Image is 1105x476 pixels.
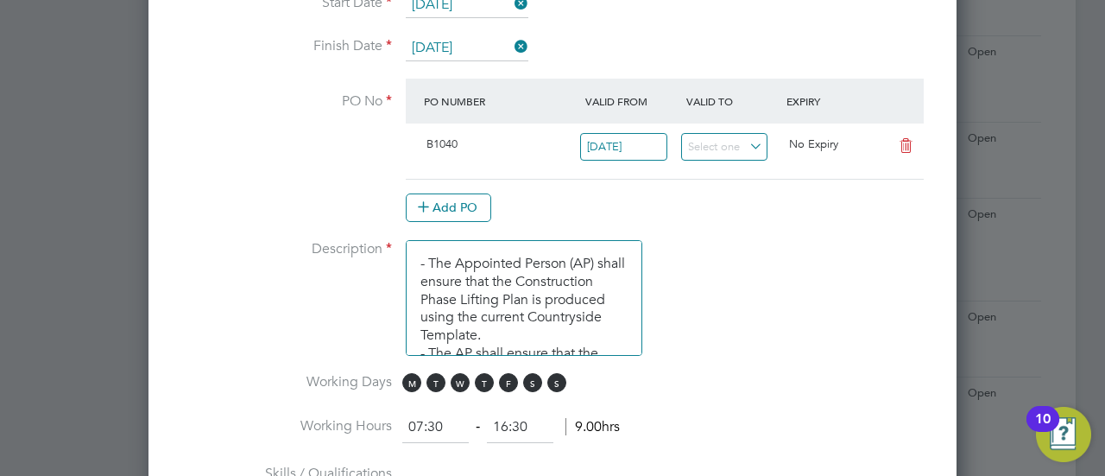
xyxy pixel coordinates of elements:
[402,412,469,443] input: 08:00
[1035,419,1051,441] div: 10
[580,133,667,162] input: Select one
[426,373,445,392] span: T
[681,133,768,162] input: Select one
[472,418,483,435] span: ‐
[1036,407,1091,462] button: Open Resource Center, 10 new notifications
[176,37,392,55] label: Finish Date
[547,373,566,392] span: S
[176,373,392,391] label: Working Days
[176,240,392,258] label: Description
[176,92,392,111] label: PO No
[406,194,491,221] button: Add PO
[499,373,518,392] span: F
[565,418,620,435] span: 9.00hrs
[426,136,458,151] span: B1040
[523,373,542,392] span: S
[782,86,883,117] div: Expiry
[406,35,528,61] input: Select one
[682,86,783,117] div: Valid To
[176,417,392,435] label: Working Hours
[451,373,470,392] span: W
[475,373,494,392] span: T
[789,136,838,151] span: No Expiry
[581,86,682,117] div: Valid From
[487,412,553,443] input: 17:00
[420,86,581,117] div: PO Number
[402,373,421,392] span: M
